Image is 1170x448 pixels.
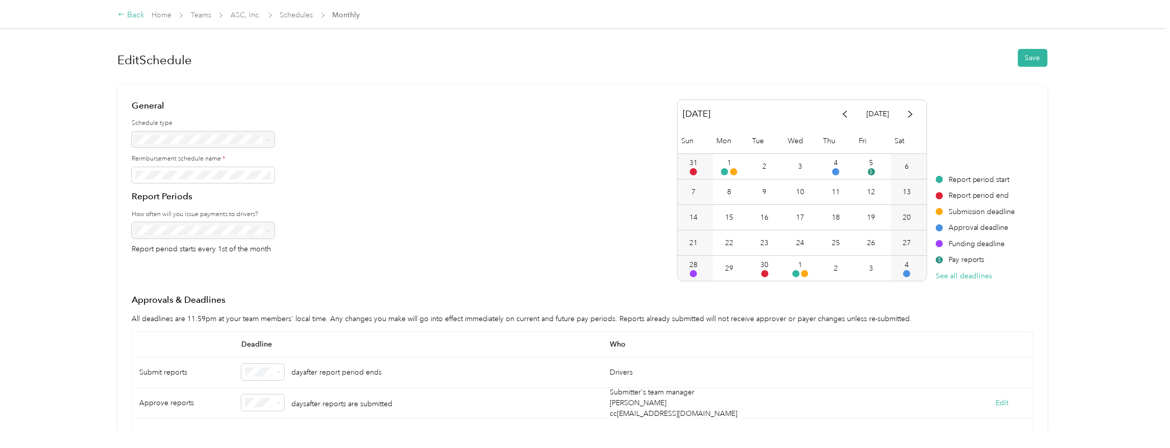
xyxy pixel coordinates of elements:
[725,212,733,223] div: 15
[1018,49,1048,67] button: Save
[761,259,769,270] div: 30
[610,428,731,439] div: [EMAIL_ADDRESS][DOMAIN_NAME]
[291,367,382,378] p: day after report period ends
[761,238,769,248] div: 23
[903,212,911,223] div: 20
[936,222,1015,233] div: Approval deadline
[191,11,211,19] a: Teams
[820,128,856,153] div: Thu
[903,238,911,248] div: 27
[132,99,275,112] h4: General
[869,157,874,168] div: 5
[610,387,738,398] div: Submitter's team manager
[333,10,360,20] span: Monthly
[868,168,875,175] span: $
[689,212,698,223] div: 14
[689,238,698,248] div: 21
[905,161,909,172] div: 6
[132,294,1033,306] h4: Approvals & Deadlines
[763,161,767,172] div: 2
[936,271,992,281] button: See all deadlines
[798,259,802,270] div: 1
[234,332,603,357] span: Deadline
[132,246,275,253] p: Report period starts every 1st of the month
[132,357,234,388] div: Submit reports
[859,105,896,123] button: [DATE]
[936,254,1015,265] div: Pay reports
[903,187,911,197] div: 13
[761,212,769,223] div: 16
[995,398,1008,408] button: Edit
[832,212,840,223] div: 18
[832,238,840,248] div: 25
[691,187,695,197] div: 7
[867,187,876,197] div: 12
[132,154,275,164] label: Reimbursement schedule name
[683,105,710,123] span: [DATE]
[869,263,874,274] div: 3
[749,128,784,153] div: Tue
[936,174,1015,185] div: Report period start
[1113,391,1170,448] iframe: Everlance-gr Chat Button Frame
[727,157,731,168] div: 1
[678,128,713,153] div: Sun
[610,398,738,408] div: [PERSON_NAME]
[713,128,749,153] div: Mon
[132,388,234,418] div: Approve reports
[834,157,838,168] div: 4
[867,238,876,248] div: 26
[725,263,733,274] div: 29
[936,239,1015,249] div: Funding deadline
[867,212,876,223] div: 19
[689,259,698,270] div: 28
[832,187,840,197] div: 11
[117,48,192,72] h1: Edit Schedule
[610,408,738,419] div: cc [EMAIL_ADDRESS][DOMAIN_NAME]
[798,161,802,172] div: 3
[891,128,927,153] div: Sat
[291,396,392,409] p: days after reports are submitted
[231,11,261,19] a: ASC, Inc.
[905,259,909,270] div: 4
[132,313,1033,324] p: All deadlines are 11:59pm at your team members' local time. Any changes you make will go into eff...
[936,256,943,263] span: $
[152,11,171,19] a: Home
[132,119,275,128] label: Schedule type
[763,187,767,197] div: 9
[936,206,1015,217] div: Submission deadline
[796,238,804,248] div: 24
[118,9,144,21] div: Back
[603,357,1033,388] div: Drivers
[936,190,1015,201] div: Report period end
[995,428,1008,439] button: Edit
[603,332,972,357] span: Who
[784,128,820,153] div: Wed
[727,187,731,197] div: 8
[855,128,891,153] div: Fri
[689,157,698,168] div: 31
[132,210,275,219] label: How often will you issue payments to drivers?
[280,11,313,19] a: Schedules
[796,187,804,197] div: 10
[725,238,733,248] div: 22
[796,212,804,223] div: 17
[834,263,838,274] div: 2
[132,190,275,203] h4: Report Periods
